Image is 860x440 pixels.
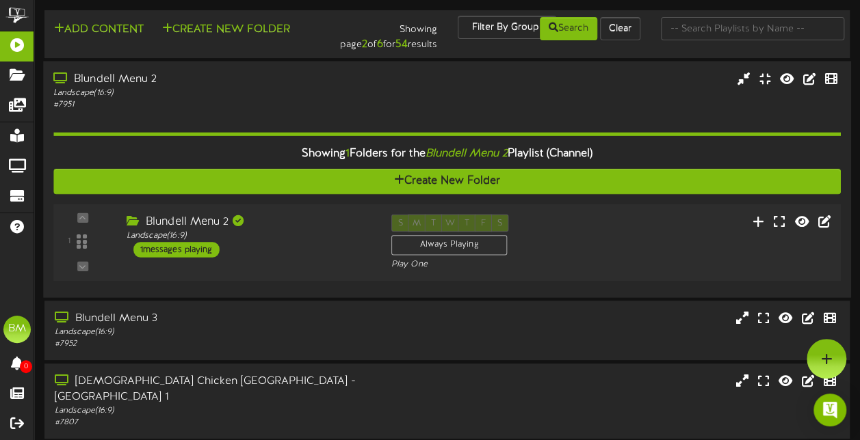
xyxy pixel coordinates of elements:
[813,394,846,426] div: Open Intercom Messenger
[55,405,369,417] div: Landscape ( 16:9 )
[55,374,369,405] div: [DEMOGRAPHIC_DATA] Chicken [GEOGRAPHIC_DATA] - [GEOGRAPHIC_DATA] 1
[346,148,350,160] span: 1
[55,338,369,350] div: # 7952
[458,16,556,39] button: Filter By Group
[158,21,294,38] button: Create New Folder
[53,71,369,87] div: Blundell Menu 2
[540,17,597,40] button: Search
[53,169,840,194] button: Create New Folder
[43,139,851,169] div: Showing Folders for the Playlist (Channel)
[362,38,367,51] strong: 2
[395,38,408,51] strong: 54
[53,87,369,98] div: Landscape ( 16:9 )
[20,360,32,373] span: 0
[133,242,220,257] div: 1 messages playing
[391,235,507,256] div: Always Playing
[127,214,371,230] div: Blundell Menu 2
[377,38,383,51] strong: 6
[55,311,369,327] div: Blundell Menu 3
[425,148,507,160] i: Blundell Menu 2
[391,258,569,270] div: Play One
[53,98,369,110] div: # 7951
[600,17,640,40] button: Clear
[50,21,148,38] button: Add Content
[55,417,369,428] div: # 7807
[55,327,369,338] div: Landscape ( 16:9 )
[661,17,844,40] input: -- Search Playlists by Name --
[3,316,31,343] div: BM
[127,230,371,242] div: Landscape ( 16:9 )
[311,16,447,53] div: Showing page of for results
